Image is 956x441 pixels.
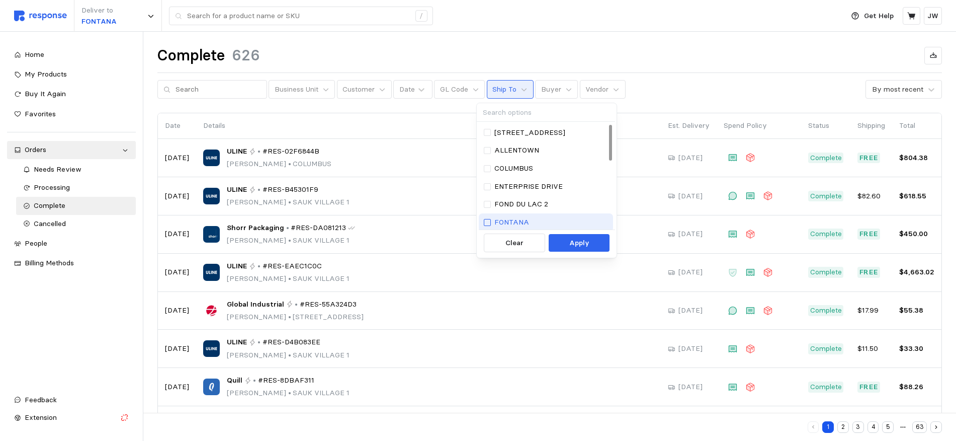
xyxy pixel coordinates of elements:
[899,191,934,202] p: $618.55
[337,80,392,99] button: Customer
[494,163,533,174] p: COLUMBUS
[286,350,293,359] span: •
[585,84,609,95] p: Vendor
[415,10,427,22] div: /
[580,80,626,99] button: Vendor
[227,146,247,157] span: ULINE
[300,299,357,310] span: #RES-55A324D3
[203,226,220,243] img: Shorr Packaging
[859,382,879,393] p: Free
[7,105,136,123] a: Favorites
[494,127,565,138] p: [STREET_ADDRESS]
[859,267,879,278] p: Free
[477,103,615,122] input: Search options
[912,421,927,433] button: 63
[25,144,118,156] div: Orders
[7,409,136,427] button: Extension
[549,234,610,252] button: Apply
[668,120,710,131] p: Est. Delivery
[857,191,885,202] p: $82.60
[857,305,885,316] p: $17.99
[227,235,355,246] p: [PERSON_NAME] SAUK VILLAGE 1
[845,7,900,26] button: Get Help
[263,184,318,195] span: #RES-B45301F9
[227,350,350,361] p: [PERSON_NAME] SAUK VILLAGE 1
[342,84,375,95] p: Customer
[203,302,220,319] img: Global Industrial
[494,217,529,228] p: FONTANA
[165,267,189,278] p: [DATE]
[34,201,65,210] span: Complete
[257,337,260,348] p: •
[286,223,289,234] p: •
[16,197,136,215] a: Complete
[899,382,934,393] p: $88.26
[505,238,524,249] p: Clear
[257,146,260,157] p: •
[434,80,485,99] button: GL Code
[16,179,136,197] a: Processing
[203,188,220,204] img: ULINE
[678,343,703,354] p: [DATE]
[286,197,293,206] span: •
[678,305,703,316] p: [DATE]
[25,69,67,79] span: My Products
[569,238,589,249] p: Apply
[867,421,879,433] button: 4
[7,391,136,409] button: Feedback
[187,7,410,25] input: Search for a product name or SKU
[857,120,885,131] p: Shipping
[541,84,561,95] p: Buyer
[157,46,225,65] h1: Complete
[25,395,57,404] span: Feedback
[864,11,894,22] p: Get Help
[258,375,314,386] span: #RES-8DBAF311
[808,120,843,131] p: Status
[810,229,842,240] p: Complete
[810,305,842,316] p: Complete
[257,261,260,272] p: •
[399,84,415,95] div: Date
[203,379,220,395] img: Quill
[165,343,189,354] p: [DATE]
[25,413,57,422] span: Extension
[227,337,247,348] span: ULINE
[810,343,842,354] p: Complete
[165,229,189,240] p: [DATE]
[227,223,284,234] span: Shorr Packaging
[16,215,136,233] a: Cancelled
[263,146,319,157] span: #RES-02F6844B
[487,80,534,99] button: Ship To
[492,84,516,95] p: Ship To
[227,261,247,272] span: ULINE
[810,382,842,393] p: Complete
[724,120,794,131] p: Spend Policy
[81,5,117,16] p: Deliver to
[286,312,293,321] span: •
[822,421,834,433] button: 1
[440,84,468,95] p: GL Code
[165,382,189,393] p: [DATE]
[899,120,934,131] p: Total
[203,264,220,280] img: ULINE
[7,254,136,272] a: Billing Methods
[227,299,284,310] span: Global Industrial
[165,191,189,202] p: [DATE]
[7,46,136,64] a: Home
[165,153,189,164] p: [DATE]
[494,199,548,210] p: FOND DU LAC 2
[484,234,545,253] button: Clear
[227,388,350,399] p: [PERSON_NAME] SAUK VILLAGE 1
[25,50,44,59] span: Home
[232,46,260,65] h1: 626
[16,161,136,179] a: Needs Review
[165,305,189,316] p: [DATE]
[286,159,293,168] span: •
[810,153,842,164] p: Complete
[227,159,331,170] p: [PERSON_NAME] COLUMBUS
[227,184,247,195] span: ULINE
[7,141,136,159] a: Orders
[25,109,56,118] span: Favorites
[286,236,293,245] span: •
[257,184,260,195] p: •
